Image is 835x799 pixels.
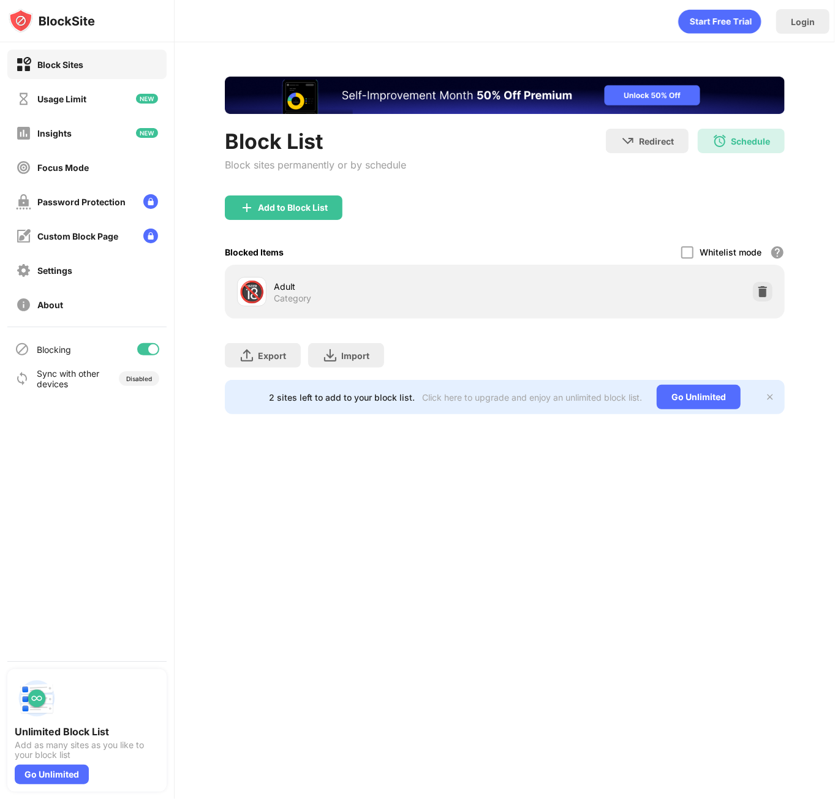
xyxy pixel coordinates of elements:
div: Schedule [731,136,770,146]
div: Block Sites [37,59,83,70]
div: Block List [225,129,406,154]
div: Login [791,17,815,27]
div: Block sites permanently or by schedule [225,159,406,171]
img: focus-off.svg [16,160,31,175]
div: Usage Limit [37,94,86,104]
img: logo-blocksite.svg [9,9,95,33]
div: About [37,300,63,310]
div: 2 sites left to add to your block list. [269,392,415,403]
img: x-button.svg [765,392,775,402]
img: password-protection-off.svg [16,194,31,210]
img: insights-off.svg [16,126,31,141]
img: lock-menu.svg [143,194,158,209]
img: customize-block-page-off.svg [16,229,31,244]
div: Category [274,293,311,304]
div: Export [258,350,286,361]
div: 🔞 [239,279,265,305]
div: Click here to upgrade and enjoy an unlimited block list. [422,392,642,403]
div: Whitelist mode [700,247,761,257]
div: Blocked Items [225,247,284,257]
div: Unlimited Block List [15,725,159,738]
div: Sync with other devices [37,368,100,389]
div: Import [341,350,369,361]
div: Blocking [37,344,71,355]
div: Go Unlimited [15,765,89,784]
img: sync-icon.svg [15,371,29,386]
iframe: Banner [225,77,785,114]
div: animation [678,9,761,34]
div: Adult [274,280,505,293]
img: lock-menu.svg [143,229,158,243]
img: about-off.svg [16,297,31,312]
div: Add to Block List [258,203,328,213]
img: time-usage-off.svg [16,91,31,107]
div: Focus Mode [37,162,89,173]
div: Redirect [639,136,674,146]
img: new-icon.svg [136,94,158,104]
div: Password Protection [37,197,126,207]
img: settings-off.svg [16,263,31,278]
div: Custom Block Page [37,231,118,241]
div: Go Unlimited [657,385,741,409]
img: blocking-icon.svg [15,342,29,357]
div: Add as many sites as you like to your block list [15,740,159,760]
div: Settings [37,265,72,276]
img: new-icon.svg [136,128,158,138]
img: block-on.svg [16,57,31,72]
img: push-block-list.svg [15,676,59,721]
div: Insights [37,128,72,138]
div: Disabled [126,375,152,382]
